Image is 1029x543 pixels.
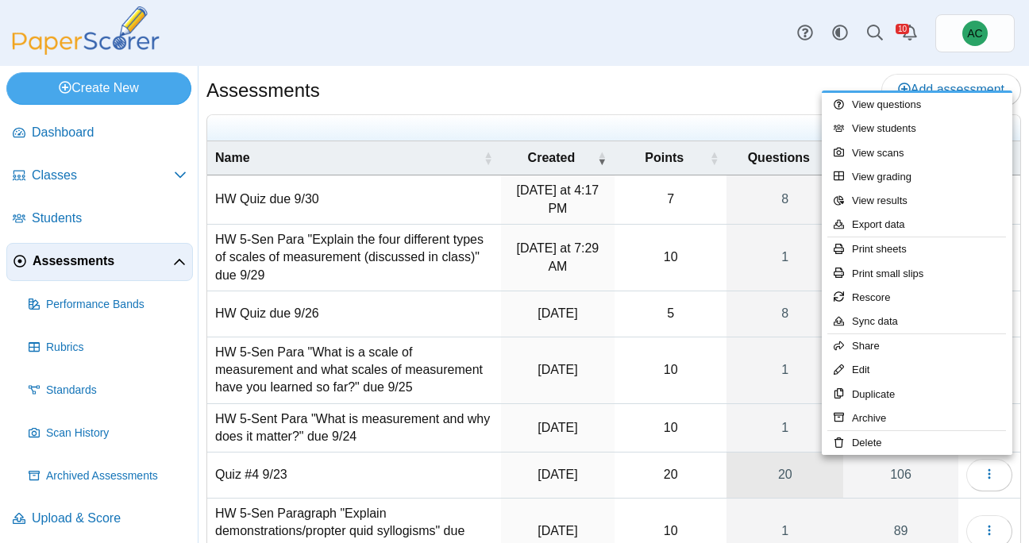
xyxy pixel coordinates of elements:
td: 10 [615,337,726,404]
a: Assessments [6,243,193,281]
a: PaperScorer [6,44,165,57]
td: HW Quiz due 9/26 [207,291,501,337]
a: Scan History [22,414,193,452]
span: Classes [32,167,174,184]
img: PaperScorer [6,6,165,55]
a: Classes [6,157,193,195]
a: Rescore [822,286,1012,310]
h1: Assessments [206,77,320,104]
span: Performance Bands [46,297,187,313]
td: HW Quiz due 9/30 [207,175,501,225]
time: Sep 24, 2025 at 7:24 PM [538,306,577,320]
a: Upload & Score [6,500,193,538]
span: Name [215,149,480,167]
a: Duplicate [822,383,1012,406]
span: Andrew Christman [967,28,982,39]
a: 8 [726,291,843,336]
a: Dashboard [6,114,193,152]
a: Alerts [892,16,927,51]
time: Sep 26, 2025 at 4:17 PM [517,183,599,214]
span: Dashboard [32,124,187,141]
td: Quiz #4 9/23 [207,452,501,498]
a: View students [822,117,1012,141]
a: 8 [726,175,843,224]
td: 7 [615,175,726,225]
a: Students [6,200,193,238]
span: Upload & Score [32,510,187,527]
span: Points [622,149,706,167]
time: Sep 22, 2025 at 7:26 PM [538,421,577,434]
time: Sep 18, 2025 at 2:23 PM [538,524,577,537]
a: Print sheets [822,237,1012,261]
a: Archived Assessments [22,457,193,495]
span: Created [509,149,594,167]
a: Edit [822,358,1012,382]
a: View grading [822,165,1012,189]
a: Delete [822,431,1012,455]
a: 106 [843,452,958,497]
a: 1 [726,337,843,403]
a: Standards [22,372,193,410]
span: Questions [734,149,823,167]
span: Points : Activate to sort [709,150,719,166]
td: 20 [615,452,726,498]
span: Scan History [46,426,187,441]
span: Add assessment [898,83,1004,96]
span: Rubrics [46,340,187,356]
a: Share [822,334,1012,358]
span: Name : Activate to sort [484,150,493,166]
a: View scans [822,141,1012,165]
span: Standards [46,383,187,399]
a: Rubrics [22,329,193,367]
span: Students [32,210,187,227]
td: HW 5-Sen Para "Explain the four different types of scales of measurement (discussed in class)" du... [207,225,501,291]
a: 1 [726,404,843,452]
a: 20 [726,452,843,497]
span: Created : Activate to remove sorting [597,150,607,166]
a: 1 [726,225,843,291]
a: Andrew Christman [935,14,1015,52]
a: Export data [822,213,1012,237]
a: View results [822,189,1012,213]
a: Create New [6,72,191,104]
a: Archive [822,406,1012,430]
time: Sep 26, 2025 at 7:29 AM [517,241,599,272]
a: View questions [822,93,1012,117]
a: Sync data [822,310,1012,333]
span: Andrew Christman [962,21,988,46]
span: Archived Assessments [46,468,187,484]
time: Sep 22, 2025 at 6:51 PM [538,468,577,481]
a: Print small slips [822,262,1012,286]
td: 10 [615,404,726,453]
td: 5 [615,291,726,337]
a: Performance Bands [22,286,193,324]
span: Assessments [33,252,173,270]
time: Sep 24, 2025 at 7:36 AM [538,363,577,376]
td: 10 [615,225,726,291]
td: HW 5-Sent Para "What is measurement and why does it matter?" due 9/24 [207,404,501,453]
td: HW 5-Sen Para "What is a scale of measurement and what scales of measurement have you learned so ... [207,337,501,404]
a: Add assessment [881,74,1021,106]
